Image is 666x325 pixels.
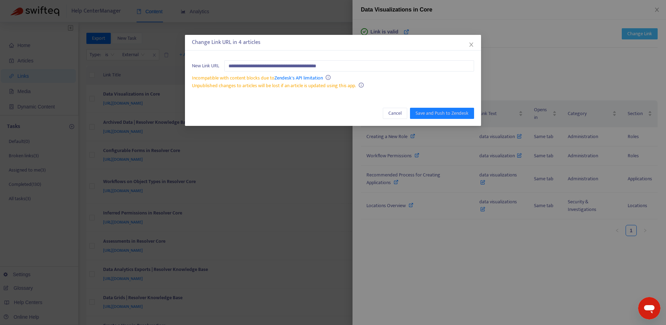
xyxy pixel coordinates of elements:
[192,38,474,47] div: Change Link URL in 4 articles
[192,82,356,90] span: Unpublished changes to articles will be lost if an article is updated using this app.
[359,83,364,88] span: info-circle
[410,108,474,119] button: Save and Push to Zendesk
[383,108,407,119] button: Cancel
[638,297,660,319] iframe: Button to launch messaging window
[274,74,323,82] a: Zendesk's API limitation
[468,42,474,47] span: close
[192,74,323,82] span: Incompatible with content blocks due to
[192,62,219,70] span: New Link URL
[467,41,475,48] button: Close
[388,109,402,117] span: Cancel
[326,75,331,80] span: info-circle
